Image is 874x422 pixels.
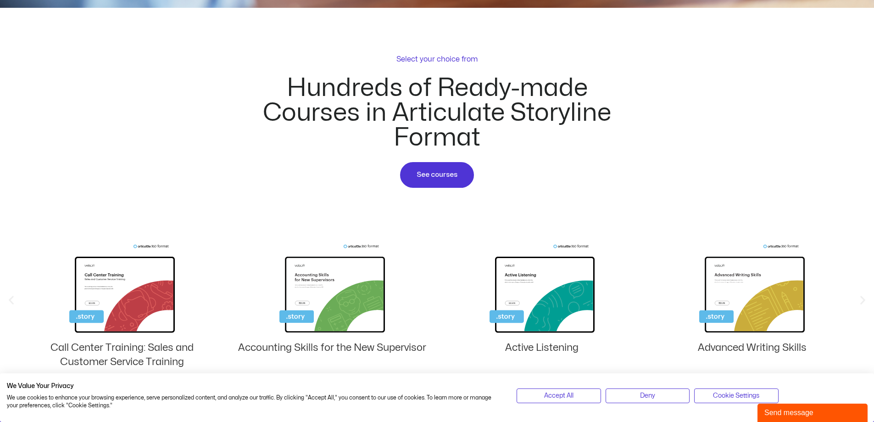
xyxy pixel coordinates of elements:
button: Accept all cookies [517,388,601,403]
button: Deny all cookies [606,388,690,403]
a: Active Listening [505,343,579,353]
div: Next slide [857,294,868,305]
h2: Hundreds of Ready-made Courses in Articulate Storyline Format [238,76,636,150]
button: Adjust cookie preferences [694,388,778,403]
div: 1 / 8 [19,244,225,369]
p: Select your choice from [396,54,478,65]
span: See courses [417,169,457,180]
div: 4 / 8 [649,244,855,369]
a: See courses [399,161,475,189]
div: 2 / 8 [229,244,435,369]
h2: We Value Your Privacy [7,382,503,390]
a: Advanced Writing Skills [698,343,807,353]
a: Call Center Training: Sales and Customer Service Training [50,343,194,367]
span: Cookie Settings [713,391,759,401]
span: Deny [640,391,655,401]
iframe: chat widget [757,402,869,422]
span: Accept All [544,391,573,401]
a: Accounting Skills for the New Supervisor [238,343,426,353]
div: Previous slide [6,294,17,305]
p: We use cookies to enhance your browsing experience, serve personalized content, and analyze our t... [7,394,503,410]
div: 3 / 8 [440,244,645,369]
